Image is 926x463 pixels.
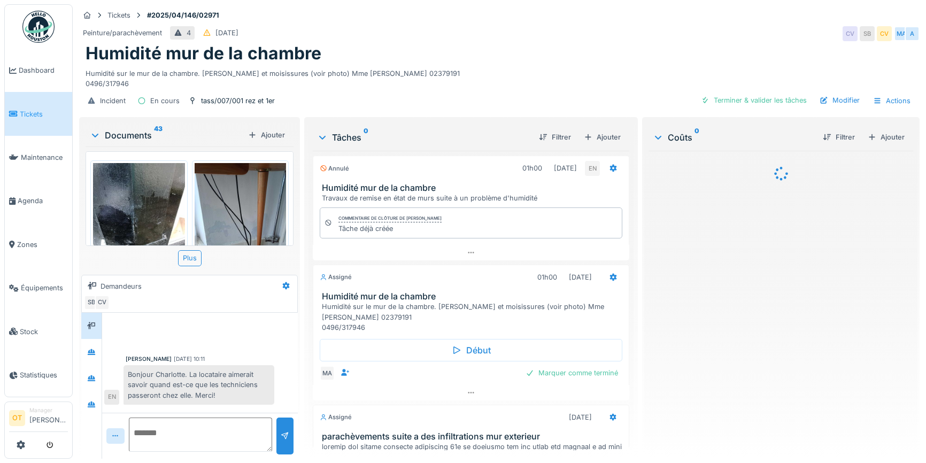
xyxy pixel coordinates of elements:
h3: Humidité mur de la chambre [322,183,624,193]
div: Filtrer [819,130,859,144]
a: Statistiques [5,353,72,397]
div: tass/007/001 rez et 1er [201,96,275,106]
div: Coûts [653,131,814,144]
a: Dashboard [5,49,72,92]
span: Tickets [20,109,68,119]
div: Documents [90,129,244,142]
div: Tâches [317,131,530,144]
a: Agenda [5,179,72,222]
div: Humidité sur le mur de la chambre. [PERSON_NAME] et moisissures (voir photo) Mme [PERSON_NAME] 02... [322,302,624,333]
div: 01h00 [522,163,542,173]
div: Peinture/parachèvement [83,28,162,38]
span: Dashboard [19,65,68,75]
div: Modifier [815,93,864,107]
div: Annulé [320,164,349,173]
span: Zones [17,240,68,250]
div: Bonjour Charlotte. La locataire aimerait savoir quand est-ce que les techniciens passeront chez e... [124,365,274,405]
div: Filtrer [535,130,575,144]
div: Travaux de remise en état de murs suite à un problème d'humidité [322,193,624,203]
span: Statistiques [20,370,68,380]
div: MA [894,26,909,41]
div: Début [320,339,622,361]
div: Plus [178,250,202,266]
div: SB [860,26,875,41]
div: 4 [187,28,191,38]
a: Stock [5,310,72,353]
div: [DATE] [554,163,577,173]
li: OT [9,410,25,426]
div: Assigné [320,273,352,282]
img: Badge_color-CXgf-gQk.svg [22,11,55,43]
div: [DATE] [569,272,592,282]
div: Commentaire de clôture de [PERSON_NAME] [338,215,442,222]
div: Assigné [320,413,352,422]
div: 01h00 [537,272,557,282]
a: Tickets [5,92,72,135]
span: Stock [20,327,68,337]
div: Ajouter [244,128,289,142]
div: Ajouter [580,130,625,144]
a: OT Manager[PERSON_NAME] [9,406,68,432]
div: [DATE] [215,28,238,38]
img: m6eovk1yg0zdwj1yx7fnsmd2nwrv [93,163,185,285]
a: Zones [5,223,72,266]
a: Maintenance [5,136,72,179]
div: Humidité sur le mur de la chambre. [PERSON_NAME] et moisissures (voir photo) Mme [PERSON_NAME] 02... [86,64,913,89]
div: Incident [100,96,126,106]
div: Tickets [107,10,130,20]
h3: parachèvements suite a des infiltrations mur exterieur [322,431,624,442]
div: SB [84,295,99,310]
div: EN [585,161,600,176]
sup: 0 [364,131,368,144]
div: MA [320,366,335,381]
sup: 0 [694,131,699,144]
div: CV [843,26,858,41]
sup: 43 [154,129,163,142]
img: 0ixfxp2kl63rrnzojvsywxfd13jw [195,163,287,285]
div: Actions [868,93,915,109]
div: [PERSON_NAME] [126,355,172,363]
span: Agenda [18,196,68,206]
strong: #2025/04/146/02971 [143,10,223,20]
div: CV [95,295,110,310]
div: Ajouter [863,130,909,144]
h1: Humidité mur de la chambre [86,43,321,64]
div: Terminer & valider les tâches [697,93,811,107]
div: Marquer comme terminé [521,366,622,380]
div: A [905,26,920,41]
h3: Humidité mur de la chambre [322,291,624,302]
span: Équipements [21,283,68,293]
div: Demandeurs [101,281,142,291]
span: Maintenance [21,152,68,163]
li: [PERSON_NAME] [29,406,68,429]
div: Tâche déjà créée [338,223,442,234]
div: [DATE] 10:11 [174,355,205,363]
div: [DATE] [569,412,592,422]
a: Équipements [5,266,72,310]
div: EN [104,390,119,405]
div: Manager [29,406,68,414]
div: CV [877,26,892,41]
div: En cours [150,96,180,106]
